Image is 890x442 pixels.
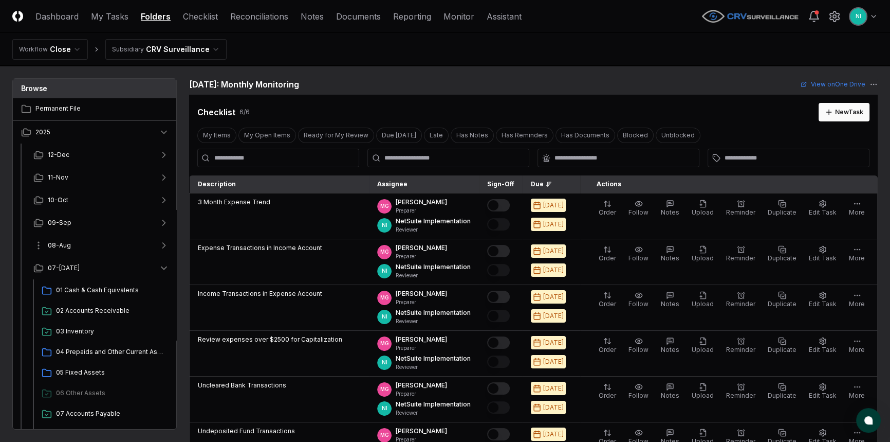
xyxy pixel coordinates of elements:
[724,243,757,265] button: Reminder
[659,335,681,357] button: Notes
[336,10,381,23] a: Documents
[617,128,654,143] button: Blocked
[496,128,553,143] button: Has Reminders
[112,45,144,54] div: Subsidiary
[599,392,616,399] span: Order
[847,198,867,219] button: More
[380,431,389,439] span: MG
[807,335,839,357] button: Edit Task
[12,11,23,22] img: Logo
[599,254,616,262] span: Order
[382,359,387,366] span: NI
[543,292,564,302] div: [DATE]
[56,286,165,295] span: 01 Cash & Cash Equivalents
[369,175,479,193] th: Assignee
[487,218,510,231] button: Mark complete
[766,289,799,311] button: Duplicate
[543,246,564,256] div: [DATE]
[597,198,618,219] button: Order
[690,381,716,402] button: Upload
[692,300,714,308] span: Upload
[396,427,447,436] p: [PERSON_NAME]
[726,346,755,353] span: Reminder
[25,234,177,257] button: 08-Aug
[724,381,757,402] button: Reminder
[597,381,618,402] button: Order
[38,405,169,423] a: 07 Accounts Payable
[239,108,250,117] div: 6 / 6
[847,335,867,357] button: More
[396,298,447,306] p: Preparer
[56,327,165,336] span: 03 Inventory
[628,300,648,308] span: Follow
[766,381,799,402] button: Duplicate
[766,335,799,357] button: Duplicate
[543,201,564,210] div: [DATE]
[659,381,681,402] button: Notes
[766,198,799,219] button: Duplicate
[12,39,227,60] nav: breadcrumb
[768,208,796,216] span: Duplicate
[396,354,471,363] p: NetSuite Implementation
[543,266,564,275] div: [DATE]
[726,208,755,216] span: Reminder
[197,106,235,118] div: Checklist
[13,121,177,144] button: 2025
[487,428,510,440] button: Mark complete
[849,7,867,26] button: NI
[543,220,564,229] div: [DATE]
[380,385,389,393] span: MG
[768,254,796,262] span: Duplicate
[198,381,286,390] p: Uncleared Bank Transactions
[56,347,165,357] span: 04 Prepaids and Other Current Assets
[198,289,322,298] p: Income Transactions in Expense Account
[396,335,447,344] p: [PERSON_NAME]
[597,335,618,357] button: Order
[543,338,564,347] div: [DATE]
[847,381,867,402] button: More
[487,310,510,322] button: Mark complete
[487,337,510,349] button: Mark complete
[396,400,471,409] p: NetSuite Implementation
[628,346,648,353] span: Follow
[56,368,165,377] span: 05 Fixed Assets
[659,198,681,219] button: Notes
[692,208,714,216] span: Upload
[38,343,169,362] a: 04 Prepaids and Other Current Assets
[38,364,169,382] a: 05 Fixed Assets
[396,390,447,398] p: Preparer
[768,392,796,399] span: Duplicate
[626,243,651,265] button: Follow
[396,198,447,207] p: [PERSON_NAME]
[597,243,618,265] button: Order
[301,10,324,23] a: Notes
[13,79,176,98] h3: Browse
[376,128,422,143] button: Due Today
[48,241,71,250] span: 08-Aug
[809,208,837,216] span: Edit Task
[396,262,471,272] p: NetSuite Implementation
[48,150,69,160] span: 12-Dec
[396,289,447,298] p: [PERSON_NAME]
[393,10,431,23] a: Reporting
[35,104,169,113] span: Permanent File
[38,281,169,300] a: 01 Cash & Cash Equivalents
[656,128,700,143] button: Unblocked
[141,10,171,23] a: Folders
[543,357,564,366] div: [DATE]
[588,180,869,189] div: Actions
[396,207,447,215] p: Preparer
[382,221,387,229] span: NI
[396,344,447,352] p: Preparer
[25,189,177,211] button: 10-Oct
[487,382,510,395] button: Mark complete
[847,243,867,265] button: More
[856,12,861,20] span: NI
[197,128,236,143] button: My Items
[479,175,523,193] th: Sign-Off
[724,289,757,311] button: Reminder
[56,388,165,398] span: 06 Other Assets
[807,198,839,219] button: Edit Task
[298,128,374,143] button: Ready for My Review
[443,10,474,23] a: Monitor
